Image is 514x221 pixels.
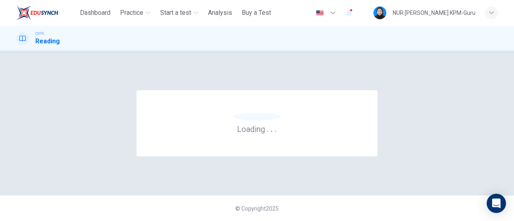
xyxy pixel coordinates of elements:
div: NUR [PERSON_NAME] KPM-Guru [393,8,475,18]
span: Practice [120,8,143,18]
h6: . [270,122,273,135]
span: © Copyright 2025 [235,205,279,212]
span: Buy a Test [242,8,271,18]
span: Dashboard [80,8,110,18]
button: Analysis [205,6,235,20]
div: Open Intercom Messenger [487,194,506,213]
button: Dashboard [77,6,114,20]
img: Profile picture [373,6,386,19]
h6: . [266,122,269,135]
span: Start a test [160,8,191,18]
span: CEFR [35,31,44,36]
img: en [315,10,325,16]
span: Analysis [208,8,232,18]
img: ELTC logo [16,5,58,21]
h6: . [274,122,277,135]
a: ELTC logo [16,5,77,21]
button: Start a test [157,6,202,20]
h6: Loading [237,124,277,134]
h1: Reading [35,36,60,46]
button: Practice [117,6,154,20]
button: Buy a Test [239,6,274,20]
